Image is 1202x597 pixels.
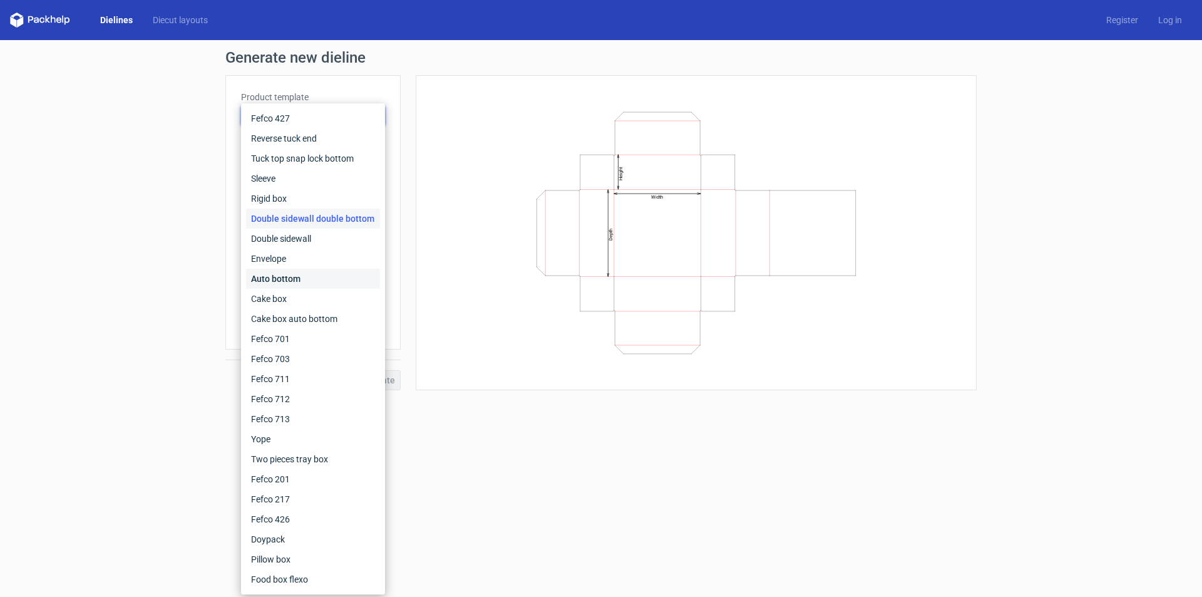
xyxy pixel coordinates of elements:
div: Fefco 712 [246,389,380,409]
div: Rigid box [246,189,380,209]
a: Register [1096,14,1148,26]
text: Width [651,194,663,200]
a: Diecut layouts [143,14,218,26]
label: Product template [241,91,385,103]
div: Fefco 427 [246,108,380,128]
div: Fefco 701 [246,329,380,349]
div: Pillow box [246,549,380,569]
text: Height [618,166,624,180]
text: Depth [608,229,614,241]
div: Tuck top snap lock bottom [246,148,380,169]
div: Sleeve [246,169,380,189]
div: Yope [246,429,380,449]
div: Food box flexo [246,569,380,589]
a: Dielines [90,14,143,26]
a: Log in [1148,14,1192,26]
h1: Generate new dieline [225,50,977,65]
div: Two pieces tray box [246,449,380,469]
div: Fefco 703 [246,349,380,369]
div: Envelope [246,249,380,269]
div: Cake box [246,289,380,309]
div: Double sidewall double bottom [246,209,380,229]
div: Cake box auto bottom [246,309,380,329]
div: Reverse tuck end [246,128,380,148]
div: Auto bottom [246,269,380,289]
div: Fefco 201 [246,469,380,489]
div: Fefco 217 [246,489,380,509]
div: Fefco 711 [246,369,380,389]
div: Doypack [246,529,380,549]
div: Double sidewall [246,229,380,249]
div: Fefco 713 [246,409,380,429]
div: Fefco 426 [246,509,380,529]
